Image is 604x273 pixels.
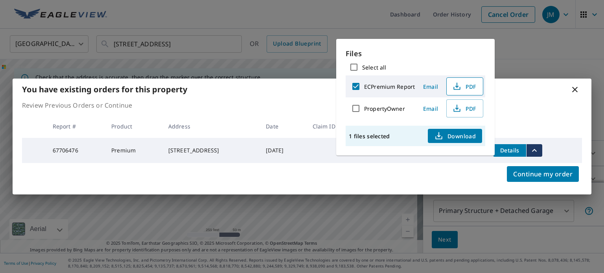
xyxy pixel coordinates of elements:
p: Review Previous Orders or Continue [22,101,582,110]
span: Email [421,83,440,90]
label: ECPremium Report [364,83,415,90]
span: Details [498,147,521,154]
p: 1 files selected [349,132,390,140]
button: PDF [446,99,483,117]
p: Files [346,48,485,59]
span: PDF [451,104,477,113]
th: Claim ID [306,115,361,138]
th: Report # [46,115,105,138]
button: Email [418,103,443,115]
div: [STREET_ADDRESS] [168,147,253,154]
span: PDF [451,82,477,91]
th: Date [260,115,306,138]
button: filesDropdownBtn-67706476 [526,144,542,157]
th: Product [105,115,162,138]
label: PropertyOwner [364,105,405,112]
th: Address [162,115,260,138]
button: detailsBtn-67706476 [493,144,526,157]
label: Select all [362,64,386,71]
button: PDF [446,77,483,95]
td: [DATE] [260,138,306,163]
button: Continue my order [507,166,579,182]
span: Download [434,131,476,141]
button: Email [418,81,443,93]
td: Premium [105,138,162,163]
td: 67706476 [46,138,105,163]
span: Continue my order [513,169,573,180]
b: You have existing orders for this property [22,84,187,95]
button: Download [428,129,482,143]
span: Email [421,105,440,112]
